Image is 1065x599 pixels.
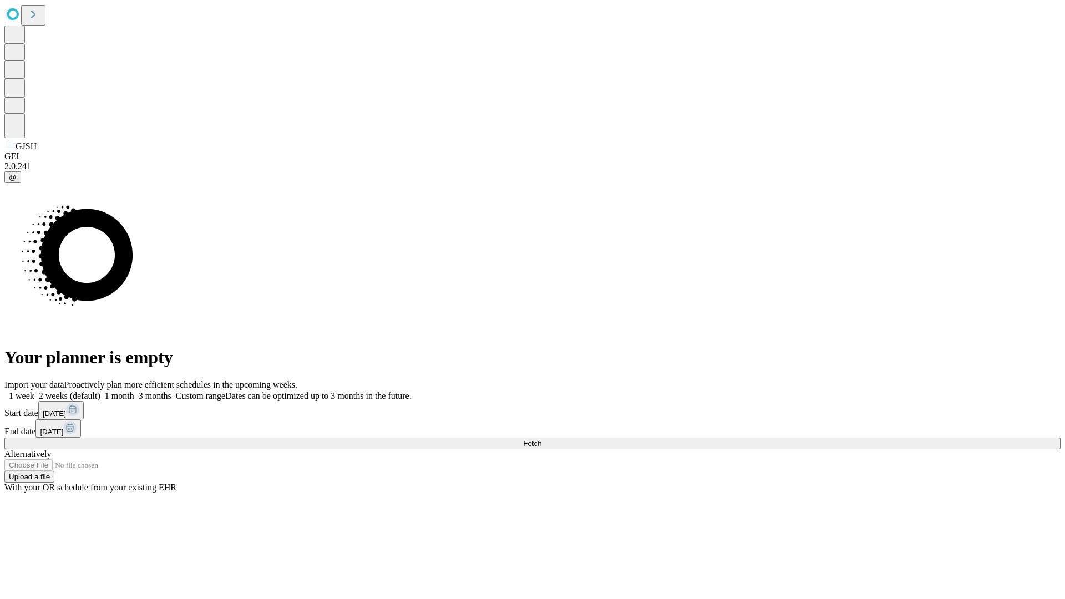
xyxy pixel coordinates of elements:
button: Upload a file [4,471,54,483]
span: 1 month [105,391,134,400]
button: [DATE] [38,401,84,419]
span: 3 months [139,391,171,400]
span: 2 weeks (default) [39,391,100,400]
span: [DATE] [43,409,66,418]
span: GJSH [16,141,37,151]
div: GEI [4,151,1061,161]
span: Import your data [4,380,64,389]
button: @ [4,171,21,183]
button: Fetch [4,438,1061,449]
span: Fetch [523,439,541,448]
span: [DATE] [40,428,63,436]
span: 1 week [9,391,34,400]
div: End date [4,419,1061,438]
div: 2.0.241 [4,161,1061,171]
span: Proactively plan more efficient schedules in the upcoming weeks. [64,380,297,389]
div: Start date [4,401,1061,419]
span: Custom range [176,391,225,400]
span: With your OR schedule from your existing EHR [4,483,176,492]
button: [DATE] [35,419,81,438]
span: Dates can be optimized up to 3 months in the future. [225,391,411,400]
span: @ [9,173,17,181]
span: Alternatively [4,449,51,459]
h1: Your planner is empty [4,347,1061,368]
